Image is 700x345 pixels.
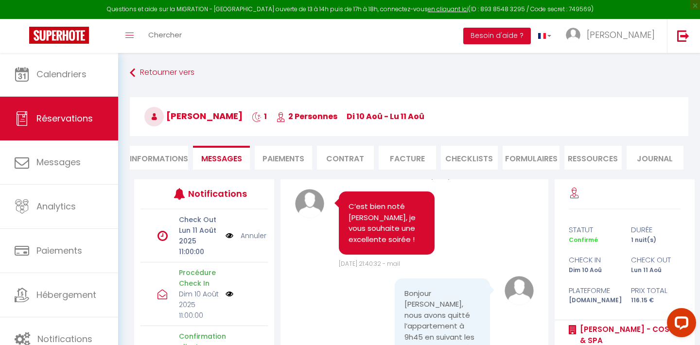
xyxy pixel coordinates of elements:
[295,189,324,218] img: avatar.png
[463,28,531,44] button: Besoin d'aide ?
[317,146,374,170] li: Contrat
[179,289,219,321] p: Dim 10 Août 2025 11:00:00
[276,111,337,122] span: 2 Personnes
[36,200,76,212] span: Analytics
[625,285,687,296] div: Prix total
[179,267,219,289] p: Procédure Check In
[241,230,266,241] a: Annuler
[562,296,625,305] div: [DOMAIN_NAME]
[569,236,598,244] span: Confirmé
[428,5,468,13] a: en cliquant ici
[255,146,312,170] li: Paiements
[627,146,683,170] li: Journal
[441,146,498,170] li: CHECKLISTS
[148,30,182,40] span: Chercher
[587,29,655,41] span: [PERSON_NAME]
[36,68,87,80] span: Calendriers
[659,304,700,345] iframe: LiveChat chat widget
[625,254,687,266] div: check out
[339,259,400,268] span: [DATE] 21:40:32 - mail
[36,112,93,124] span: Réservations
[677,30,689,42] img: logout
[36,289,96,301] span: Hébergement
[566,28,580,42] img: ...
[36,244,82,257] span: Paiements
[625,224,687,236] div: durée
[564,146,621,170] li: Ressources
[226,230,233,241] img: NO IMAGE
[188,183,241,205] h3: Notifications
[252,111,267,122] span: 1
[144,110,243,122] span: [PERSON_NAME]
[562,266,625,275] div: Dim 10 Aoû
[562,254,625,266] div: check in
[562,224,625,236] div: statut
[141,19,189,53] a: Chercher
[37,333,92,345] span: Notifications
[625,296,687,305] div: 116.15 €
[130,146,188,170] li: Informations
[562,285,625,296] div: Plateforme
[347,111,424,122] span: di 10 Aoû - lu 11 Aoû
[625,266,687,275] div: Lun 11 Aoû
[505,276,534,305] img: avatar.png
[379,146,436,170] li: Facture
[226,290,233,298] img: NO IMAGE
[503,146,560,170] li: FORMULAIRES
[179,225,219,257] p: Lun 11 Août 2025 11:00:00
[179,214,219,225] p: Check Out
[349,201,424,245] pre: C’est bien noté [PERSON_NAME], je vous souhaite une excellente soirée !
[36,156,81,168] span: Messages
[559,19,667,53] a: ... [PERSON_NAME]
[130,64,688,82] a: Retourner vers
[201,153,242,164] span: Messages
[29,27,89,44] img: Super Booking
[625,236,687,245] div: 1 nuit(s)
